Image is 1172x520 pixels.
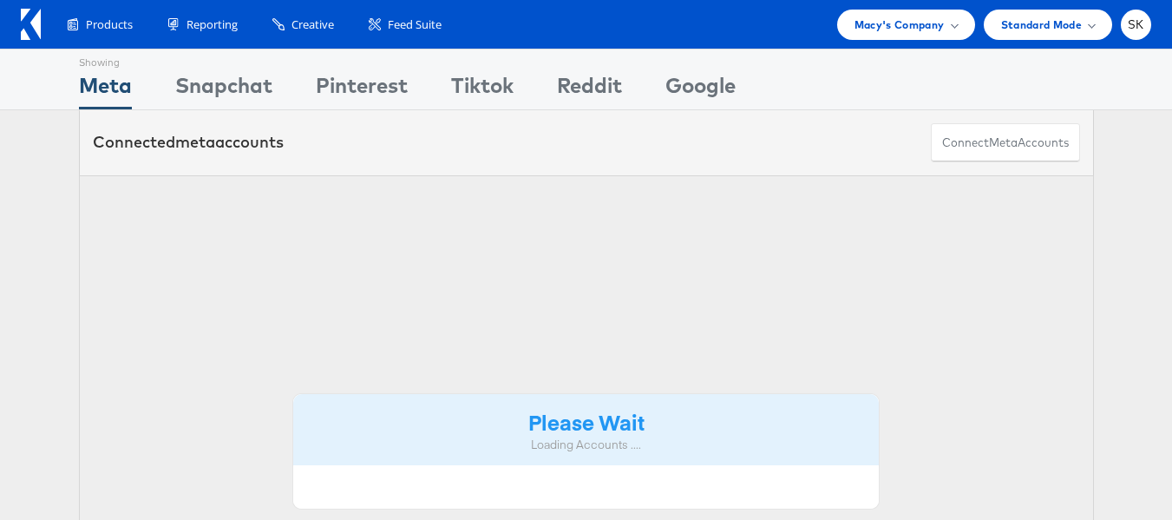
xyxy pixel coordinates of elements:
[79,49,132,70] div: Showing
[989,135,1018,151] span: meta
[451,70,514,109] div: Tiktok
[316,70,408,109] div: Pinterest
[854,16,945,34] span: Macy's Company
[557,70,622,109] div: Reddit
[528,407,645,436] strong: Please Wait
[291,16,334,33] span: Creative
[665,70,736,109] div: Google
[79,70,132,109] div: Meta
[175,132,215,152] span: meta
[187,16,238,33] span: Reporting
[931,123,1080,162] button: ConnectmetaAccounts
[86,16,133,33] span: Products
[388,16,442,33] span: Feed Suite
[175,70,272,109] div: Snapchat
[93,131,284,154] div: Connected accounts
[1001,16,1082,34] span: Standard Mode
[1128,19,1144,30] span: SK
[306,437,867,453] div: Loading Accounts ....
